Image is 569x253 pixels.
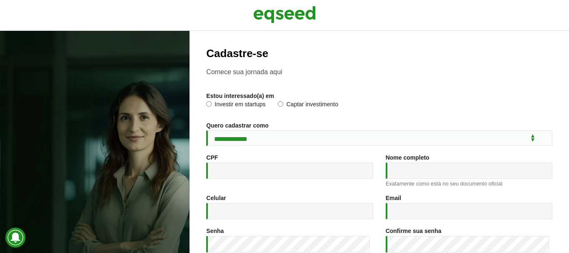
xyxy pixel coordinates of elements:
[206,123,268,128] label: Quero cadastrar como
[206,195,226,201] label: Celular
[386,155,429,160] label: Nome completo
[206,101,212,107] input: Investir em startups
[206,93,274,99] label: Estou interessado(a) em
[206,48,552,60] h2: Cadastre-se
[253,4,316,25] img: EqSeed Logo
[386,228,442,234] label: Confirme sua senha
[278,101,338,110] label: Captar investimento
[206,101,265,110] label: Investir em startups
[206,155,218,160] label: CPF
[206,228,224,234] label: Senha
[386,195,401,201] label: Email
[386,181,552,186] div: Exatamente como está no seu documento oficial
[206,68,552,76] p: Comece sua jornada aqui
[278,101,283,107] input: Captar investimento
